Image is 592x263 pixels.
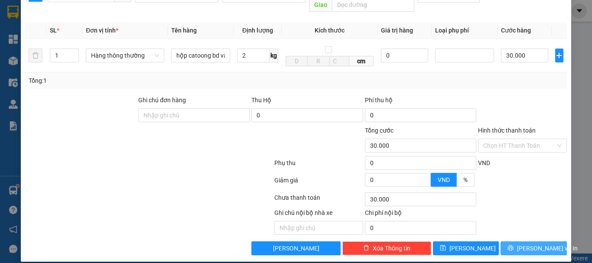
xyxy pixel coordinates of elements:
div: Phụ thu [273,158,364,173]
div: Chi phí nội bộ [365,208,476,221]
span: Kích thước [315,27,345,34]
span: Tên hàng [171,27,197,34]
input: Ghi chú đơn hàng [138,108,250,122]
span: Xóa Thông tin [373,244,410,253]
label: Ghi chú đơn hàng [138,97,186,104]
span: % [463,176,468,183]
span: plus [556,52,563,59]
div: Phí thu hộ [365,95,476,108]
span: Website [93,46,113,52]
span: delete [363,245,369,252]
span: Giá trị hàng [381,27,413,34]
input: 0 [381,49,428,62]
span: VND [438,176,450,183]
span: Đơn vị tính [86,27,118,34]
span: [PERSON_NAME] [449,244,496,253]
button: printer[PERSON_NAME] và In [501,241,567,255]
th: Loại phụ phí [432,22,498,39]
img: logo [11,13,52,54]
span: Thu Hộ [251,97,271,104]
span: save [440,245,446,252]
input: Nhập ghi chú [274,221,363,235]
span: Tổng cước [365,127,394,134]
span: Cước hàng [501,27,531,34]
span: kg [270,49,278,62]
span: cm [349,56,374,66]
button: save[PERSON_NAME] [433,241,499,255]
span: [PERSON_NAME] và In [517,244,578,253]
button: [PERSON_NAME] [251,241,340,255]
span: Hàng thông thường [91,49,159,62]
span: [PERSON_NAME] [273,244,319,253]
button: plus [555,49,563,62]
div: Chưa thanh toán [273,193,364,208]
input: VD: Bàn, Ghế [171,49,230,62]
div: Tổng: 1 [29,76,229,85]
div: Ghi chú nội bộ nhà xe [274,208,363,221]
span: SL [50,27,57,34]
strong: CÔNG TY TNHH VĨNH QUANG [72,15,190,24]
button: deleteXóa Thông tin [342,241,431,255]
button: delete [29,49,42,62]
input: D [286,56,308,66]
span: Định lượng [242,27,273,34]
span: VND [478,159,490,166]
strong: PHIẾU GỬI HÀNG [96,26,166,35]
input: C [329,56,349,66]
label: Hình thức thanh toán [478,127,536,134]
div: Giảm giá [273,175,364,191]
span: printer [507,245,514,252]
input: R [307,56,329,66]
strong: Hotline : 0889 23 23 23 [103,36,159,43]
strong: : [DOMAIN_NAME] [93,45,169,53]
